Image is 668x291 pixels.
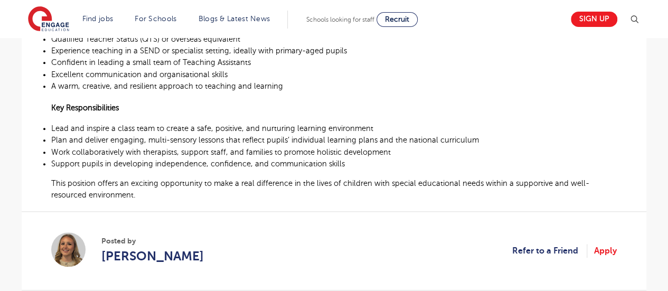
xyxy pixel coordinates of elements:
span: Lead and inspire a class team to create a safe, positive, and nurturing learning environment [51,124,373,133]
a: Find jobs [82,15,114,23]
span: Plan and deliver engaging, multi-sensory lessons that reflect pupils’ individual learning plans a... [51,136,479,144]
span: Schools looking for staff [306,16,374,23]
span: Qualified Teacher Status (QTS) or overseas equivalent [51,35,240,43]
span: Key Responsibilities [51,104,119,112]
a: Blogs & Latest News [199,15,270,23]
span: A warm, creative, and resilient approach to teaching and learning [51,82,283,90]
span: Experience teaching in a SEND or specialist setting, ideally with primary-aged pupils [51,46,347,55]
span: Excellent communication and organisational skills [51,70,228,79]
span: Confident in leading a small team of Teaching Assistants [51,58,251,67]
a: Sign up [571,12,617,27]
a: Recruit [377,12,418,27]
span: Recruit [385,15,409,23]
span: This position offers an exciting opportunity to make a real difference in the lives of children w... [51,179,589,199]
a: Apply [594,244,617,258]
a: For Schools [135,15,176,23]
a: [PERSON_NAME] [101,247,204,266]
span: Support pupils in developing independence, confidence, and communication skills [51,159,345,168]
img: Engage Education [28,6,69,33]
a: Refer to a Friend [512,244,587,258]
span: Posted by [101,236,204,247]
span: Work collaboratively with therapists, support staff, and families to promote holistic development [51,148,391,156]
